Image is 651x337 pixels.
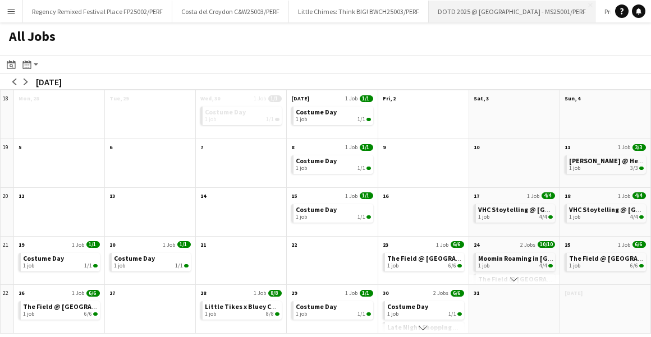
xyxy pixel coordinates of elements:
button: DOTD 2025 @ [GEOGRAPHIC_DATA] - MS25001/PERF [429,1,595,22]
span: 1 job [205,116,216,123]
span: Sun, 4 [565,95,580,102]
span: Wed, 30 [200,95,220,102]
a: Costume Day1 job1/1 [114,253,189,269]
span: 10 [474,144,479,151]
span: Costume Day [205,108,246,116]
div: 19 [1,139,14,188]
span: 21 [200,241,206,248]
span: 1/1 [268,95,282,102]
span: 1 Job [345,144,357,151]
div: 21 [1,237,14,285]
span: 1/1 [357,311,365,317]
span: 25 [565,241,570,248]
span: 31 [474,289,479,297]
span: Costume Day [114,254,155,262]
span: 6/6 [451,241,464,248]
span: 2 Jobs [433,289,448,297]
span: 8 [291,144,294,151]
span: 1 job [23,262,34,269]
span: 1 job [296,311,307,317]
span: 1 job [296,214,307,220]
span: 6/6 [639,264,644,267]
a: The Field @ [GEOGRAPHIC_DATA] MERR25002/PERF1 job6/6 [387,253,462,269]
a: Costume Day1 job1/1 [23,253,98,269]
span: 29 [291,289,297,297]
span: The Field @ Merry Hill MERR25002/PERF [387,254,545,262]
span: 1 Job [527,192,539,200]
span: 16 [383,192,388,200]
span: Fri, 2 [383,95,396,102]
span: 9 [383,144,386,151]
span: 4/4 [630,214,638,220]
span: 3/3 [630,165,638,172]
a: Costume Day1 job1/1 [296,301,370,317]
span: 4/4 [539,262,547,269]
span: 30 [383,289,388,297]
span: 1 Job [254,95,266,102]
span: 1/1 [448,311,456,317]
span: 1 job [296,165,307,172]
a: The Field @ [GEOGRAPHIC_DATA] MERR25002/PERF1 job6/6 [569,253,644,269]
span: Costume Day [23,254,64,262]
div: 20 [1,188,14,237]
span: 1/1 [93,264,98,267]
span: 1/1 [275,118,279,121]
a: VHC Stoytelling @ [GEOGRAPHIC_DATA] - EZ250021 job4/4 [569,204,644,220]
span: 1 job [114,262,125,269]
span: 4/4 [632,192,646,199]
span: 1 job [23,311,34,317]
span: 10/10 [538,241,555,248]
span: 6/6 [86,290,100,297]
span: 4/4 [539,214,547,220]
span: 1 Job [345,192,357,200]
span: Tue, 29 [109,95,129,102]
span: 3/3 [632,144,646,151]
span: 13 [109,192,115,200]
div: 18 [1,90,14,139]
span: Costume Day [296,156,337,165]
span: 1 job [569,165,580,172]
span: 4/4 [542,192,555,199]
span: 1/1 [366,312,371,316]
span: 1/1 [357,214,365,220]
span: 1 Job [345,95,357,102]
span: 23 [383,241,388,248]
span: 5 [19,144,21,151]
span: 6/6 [448,262,456,269]
span: 14 [200,192,206,200]
span: 17 [474,192,479,200]
span: 1/1 [184,264,189,267]
span: 8/8 [266,311,274,317]
span: The Field @ Merry Hill MERR25002/PERF [23,302,181,311]
span: 6/6 [630,262,638,269]
span: 4/4 [548,264,553,267]
span: [DATE] [291,95,309,102]
span: 18 [565,192,570,200]
span: 1 job [478,214,489,220]
span: 6/6 [457,264,462,267]
span: 8/8 [275,312,279,316]
span: 27 [109,289,115,297]
button: Little Chimes: Think BIG! BWCH25003/PERF [289,1,429,22]
a: Costume Day1 job1/1 [205,107,279,123]
span: Little Tikes x Bluey CAR25001/PERF [205,302,313,311]
span: 1/1 [360,144,373,151]
span: 6/6 [93,312,98,316]
span: 6/6 [632,241,646,248]
span: 26 [19,289,24,297]
span: 1/1 [266,116,274,123]
a: [PERSON_NAME] @ Hertford Town Council - HTC25001/PERF1 job3/3 [569,155,644,172]
span: 1/1 [360,290,373,297]
span: 1 job [569,262,580,269]
span: Costume Day [296,302,337,311]
span: 4/4 [639,215,644,219]
span: 1 Job [618,241,630,248]
button: Regency Remixed Festival Place FP25002/PERF [23,1,172,22]
a: Moomin Roaming in [GEOGRAPHIC_DATA] - GCC25001/PERF1 job4/4 [478,253,553,269]
span: 1/1 [360,192,373,199]
span: 1/1 [177,241,191,248]
span: 1 Job [72,241,84,248]
span: 24 [474,241,479,248]
span: 15 [291,192,297,200]
div: [DATE] [36,76,62,87]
